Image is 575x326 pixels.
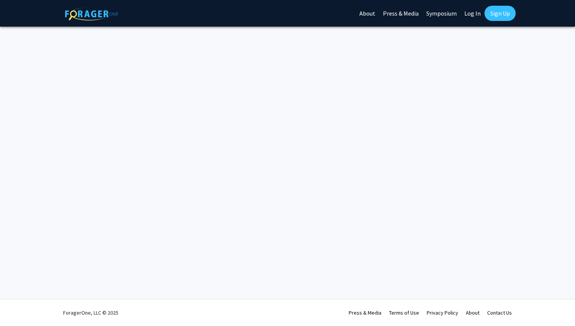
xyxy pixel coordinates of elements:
a: About [466,309,480,316]
a: Terms of Use [389,309,419,316]
div: ForagerOne, LLC © 2025 [63,299,118,326]
a: Press & Media [349,309,381,316]
a: Privacy Policy [427,309,458,316]
img: ForagerOne Logo [65,7,118,21]
a: Sign Up [484,6,516,21]
a: Contact Us [487,309,512,316]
